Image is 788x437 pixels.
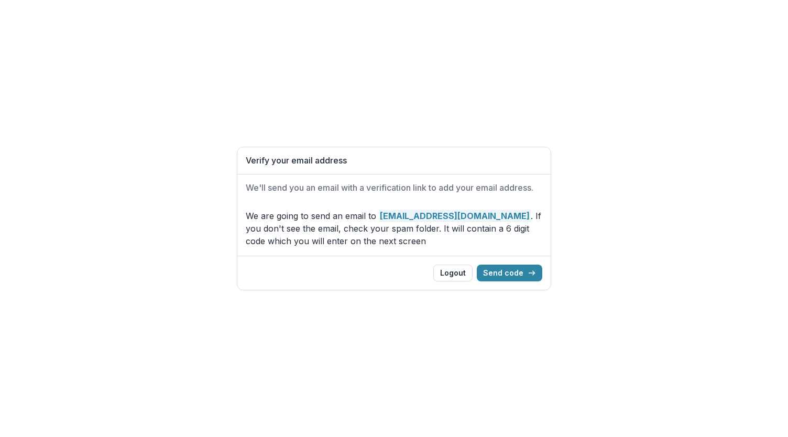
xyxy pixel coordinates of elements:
button: Logout [433,265,473,281]
button: Send code [477,265,542,281]
h2: We'll send you an email with a verification link to add your email address. [246,183,542,193]
p: We are going to send an email to . If you don't see the email, check your spam folder. It will co... [246,210,542,247]
h1: Verify your email address [246,156,542,166]
strong: [EMAIL_ADDRESS][DOMAIN_NAME] [379,210,531,222]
